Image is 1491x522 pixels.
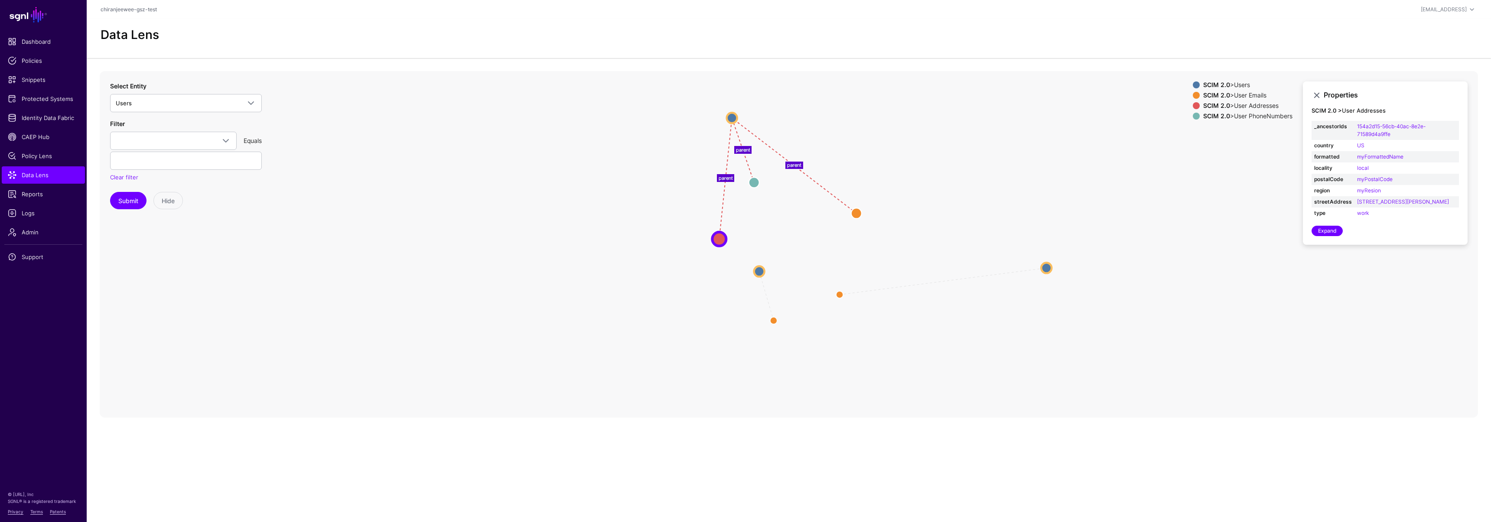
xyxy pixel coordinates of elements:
a: Clear filter [110,174,138,181]
a: Admin [2,224,85,241]
strong: SCIM 2.0 > [1312,107,1342,114]
div: > User Emails [1201,92,1294,99]
label: Filter [110,119,125,128]
a: Patents [50,509,66,514]
h4: User Addresses [1312,107,1459,114]
a: Data Lens [2,166,85,184]
p: SGNL® is a registered trademark [8,498,79,505]
h2: Data Lens [101,28,159,42]
a: US [1357,142,1364,149]
text: parent [787,162,801,168]
span: Data Lens [8,171,79,179]
a: CAEP Hub [2,128,85,146]
strong: country [1314,142,1352,149]
span: Support [8,253,79,261]
strong: SCIM 2.0 [1203,91,1230,99]
a: Identity Data Fabric [2,109,85,126]
span: Snippets [8,75,79,84]
a: Reports [2,185,85,203]
label: Select Entity [110,81,146,91]
strong: formatted [1314,153,1352,161]
span: Dashboard [8,37,79,46]
strong: locality [1314,164,1352,172]
a: Privacy [8,509,23,514]
a: Policies [2,52,85,69]
a: Snippets [2,71,85,88]
a: Terms [30,509,43,514]
span: Protected Systems [8,94,79,103]
button: Hide [153,192,183,209]
strong: postalCode [1314,175,1352,183]
a: Logs [2,204,85,222]
a: work [1357,210,1369,216]
span: Logs [8,209,79,217]
span: CAEP Hub [8,133,79,141]
div: > User Addresses [1201,102,1294,109]
span: Reports [8,190,79,198]
div: [EMAIL_ADDRESS] [1421,6,1467,13]
strong: SCIM 2.0 [1203,112,1230,120]
strong: type [1314,209,1352,217]
div: > Users [1201,81,1294,88]
a: Expand [1312,226,1343,236]
a: SGNL [5,5,81,24]
span: Users [116,100,132,107]
strong: _ancestorIds [1314,123,1352,130]
span: Policy Lens [8,152,79,160]
div: > User PhoneNumbers [1201,113,1294,120]
text: parent [718,175,732,181]
h3: Properties [1324,91,1459,99]
a: Dashboard [2,33,85,50]
text: parent [736,146,750,152]
p: © [URL], Inc [8,491,79,498]
a: myResion [1357,187,1381,194]
a: Policy Lens [2,147,85,165]
span: Admin [8,228,79,237]
a: Protected Systems [2,90,85,107]
a: myFormattedName [1357,153,1403,160]
strong: SCIM 2.0 [1203,102,1230,109]
a: 154a2d15-56cb-40ac-8e2e-71589d4a9ffe [1357,123,1426,137]
strong: streetAddress [1314,198,1352,206]
button: Submit [110,192,146,209]
span: Identity Data Fabric [8,113,79,122]
strong: region [1314,187,1352,195]
a: myPostalCode [1357,176,1393,182]
a: local [1357,165,1369,171]
div: Equals [240,136,265,145]
span: Policies [8,56,79,65]
a: chiranjeewee-gsz-test [101,6,157,13]
a: [STREET_ADDRESS][PERSON_NAME] [1357,198,1449,205]
strong: SCIM 2.0 [1203,81,1230,88]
